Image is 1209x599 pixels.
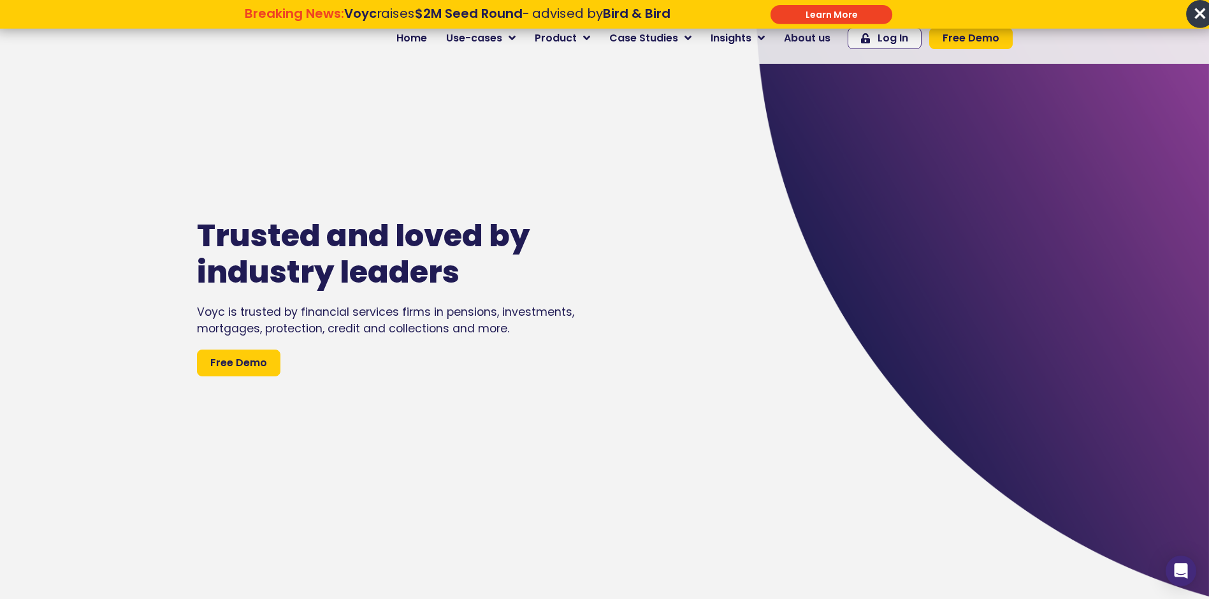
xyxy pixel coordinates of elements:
div: Submit [771,5,892,24]
a: Insights [701,26,774,51]
span: Product [535,31,577,46]
a: Case Studies [600,26,701,51]
span: Use-cases [446,31,502,46]
span: Log In [878,33,908,43]
span: Insights [711,31,751,46]
img: voyc-full-logo [197,26,308,51]
h1: Trusted and loved by industry leaders [197,218,581,291]
div: Open Intercom Messenger [1166,556,1196,586]
span: About us [784,31,830,46]
a: Home [387,26,437,51]
strong: Voyc [344,4,376,22]
strong: Bird & Bird [603,4,670,22]
span: raises - advised by [344,4,670,22]
a: Use-cases [437,26,525,51]
span: Free Demo [943,33,999,43]
a: About us [774,26,840,51]
span: Case Studies [609,31,678,46]
a: Free Demo [929,27,1013,49]
strong: Breaking News: [245,4,344,22]
div: Voyc is trusted by financial services firms in pensions, investments, mortgages, protection, cred... [197,304,619,337]
a: Product [525,26,600,51]
div: Breaking News: Voyc raises $2M Seed Round - advised by Bird & Bird [180,6,734,36]
strong: $2M Seed Round [415,4,522,22]
a: Log In [848,27,922,49]
span: Free Demo [210,355,267,371]
a: Free Demo [197,350,280,376]
span: Home [396,31,427,46]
